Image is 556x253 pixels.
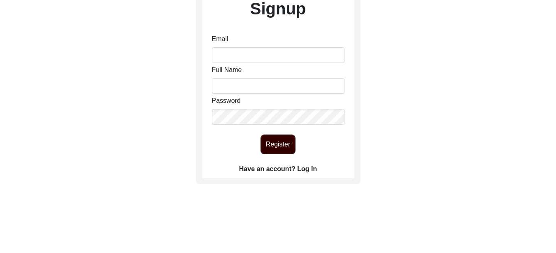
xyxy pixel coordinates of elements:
[212,96,241,106] label: Password
[261,135,295,154] button: Register
[212,65,242,75] label: Full Name
[239,164,317,174] label: Have an account? Log In
[212,34,228,44] label: Email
